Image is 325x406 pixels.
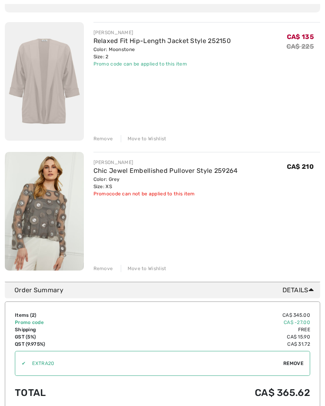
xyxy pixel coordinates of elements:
[287,163,314,170] span: CA$ 210
[93,29,231,36] div: [PERSON_NAME]
[93,46,231,60] div: Color: Moonstone Size: 2
[121,135,167,142] div: Move to Wishlist
[121,312,310,319] td: CA$ 345.00
[5,22,84,141] img: Relaxed Fit Hip-Length Jacket Style 252150
[93,37,231,45] a: Relaxed Fit Hip-Length Jacket Style 252150
[282,285,317,295] span: Details
[121,326,310,333] td: Free
[286,43,314,50] s: CA$ 225
[93,135,113,142] div: Remove
[32,312,35,318] span: 2
[93,167,238,174] a: Chic Jewel Embellished Pullover Style 259264
[5,152,84,271] img: Chic Jewel Embellished Pullover Style 259264
[287,33,314,41] span: CA$ 135
[283,360,303,367] span: Remove
[93,190,238,197] div: Promocode can not be applied to this item
[121,319,310,326] td: CA$ -27.00
[26,351,283,375] input: Promo code
[121,265,167,272] div: Move to Wishlist
[15,312,121,319] td: Items ( )
[93,60,231,68] div: Promo code can be applied to this item
[121,340,310,348] td: CA$ 31.72
[15,319,121,326] td: Promo code
[15,326,121,333] td: Shipping
[15,333,121,340] td: GST (5%)
[93,176,238,190] div: Color: Grey Size: XS
[15,340,121,348] td: QST (9.975%)
[14,285,317,295] div: Order Summary
[121,333,310,340] td: CA$ 15.90
[15,360,26,367] div: ✔
[93,265,113,272] div: Remove
[93,159,238,166] div: [PERSON_NAME]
